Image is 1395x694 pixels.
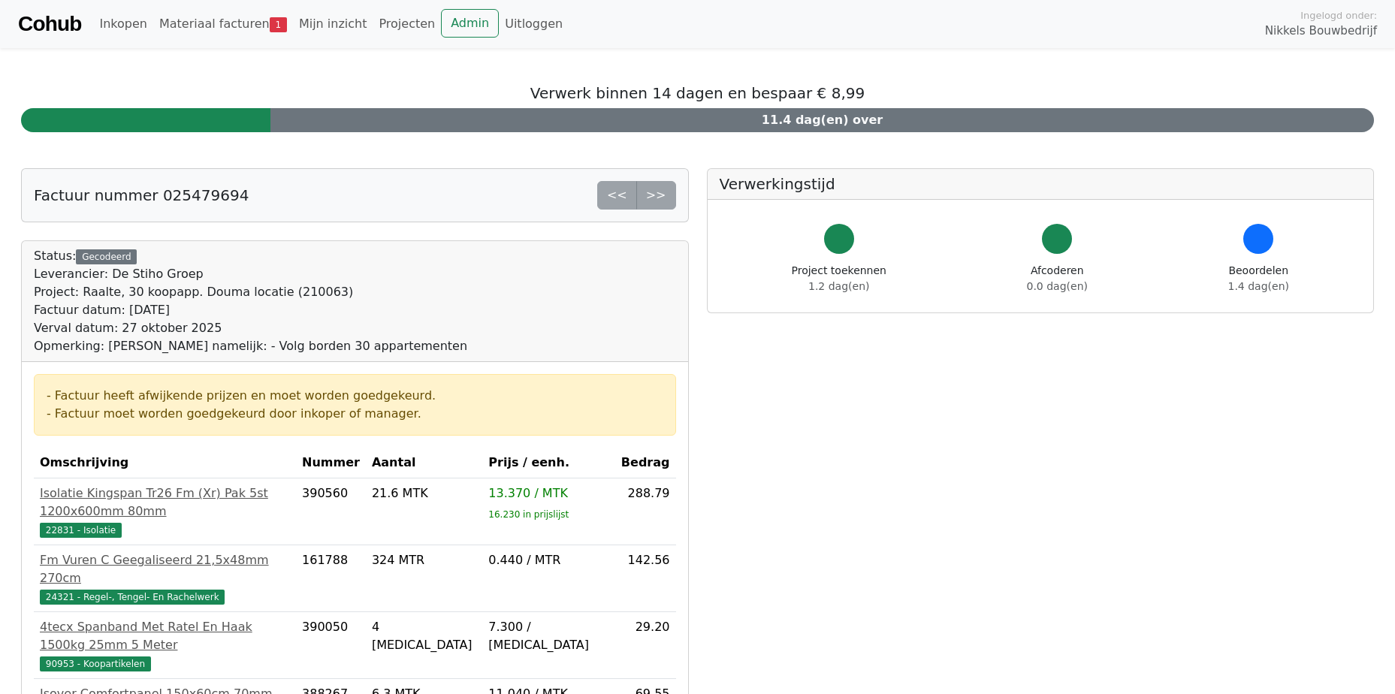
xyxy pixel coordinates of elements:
[615,478,676,545] td: 288.79
[40,590,225,605] span: 24321 - Regel-, Tengel- En Rachelwerk
[47,405,663,423] div: - Factuur moet worden goedgekeurd door inkoper of manager.
[34,265,467,283] div: Leverancier: De Stiho Groep
[499,9,569,39] a: Uitloggen
[153,9,293,39] a: Materiaal facturen1
[40,551,290,587] div: Fm Vuren C Geegaliseerd 21,5x48mm 270cm
[34,283,467,301] div: Project: Raalte, 30 koopapp. Douma locatie (210063)
[488,618,609,654] div: 7.300 / [MEDICAL_DATA]
[34,337,467,355] div: Opmerking: [PERSON_NAME] namelijk: - Volg borden 30 appartementen
[40,523,122,538] span: 22831 - Isolatie
[808,280,869,292] span: 1.2 dag(en)
[372,484,476,502] div: 21.6 MTK
[270,108,1374,132] div: 11.4 dag(en) over
[366,448,482,478] th: Aantal
[372,551,476,569] div: 324 MTR
[1228,280,1289,292] span: 1.4 dag(en)
[296,448,366,478] th: Nummer
[34,301,467,319] div: Factuur datum: [DATE]
[40,551,290,605] a: Fm Vuren C Geegaliseerd 21,5x48mm 270cm24321 - Regel-, Tengel- En Rachelwerk
[1027,263,1088,294] div: Afcoderen
[482,448,615,478] th: Prijs / eenh.
[615,545,676,612] td: 142.56
[34,448,296,478] th: Omschrijving
[296,478,366,545] td: 390560
[441,9,499,38] a: Admin
[372,618,476,654] div: 4 [MEDICAL_DATA]
[76,249,137,264] div: Gecodeerd
[615,448,676,478] th: Bedrag
[1300,8,1377,23] span: Ingelogd onder:
[21,84,1374,102] h5: Verwerk binnen 14 dagen en bespaar € 8,99
[1027,280,1088,292] span: 0.0 dag(en)
[40,484,290,539] a: Isolatie Kingspan Tr26 Fm (Xr) Pak 5st 1200x600mm 80mm22831 - Isolatie
[40,618,290,672] a: 4tecx Spanband Met Ratel En Haak 1500kg 25mm 5 Meter90953 - Koopartikelen
[270,17,287,32] span: 1
[40,656,151,671] span: 90953 - Koopartikelen
[18,6,81,42] a: Cohub
[1265,23,1377,40] span: Nikkels Bouwbedrijf
[488,551,609,569] div: 0.440 / MTR
[373,9,441,39] a: Projecten
[93,9,152,39] a: Inkopen
[720,175,1362,193] h5: Verwerkingstijd
[293,9,373,39] a: Mijn inzicht
[296,612,366,679] td: 390050
[488,509,569,520] sub: 16.230 in prijslijst
[34,186,249,204] h5: Factuur nummer 025479694
[47,387,663,405] div: - Factuur heeft afwijkende prijzen en moet worden goedgekeurd.
[1228,263,1289,294] div: Beoordelen
[34,247,467,355] div: Status:
[40,618,290,654] div: 4tecx Spanband Met Ratel En Haak 1500kg 25mm 5 Meter
[296,545,366,612] td: 161788
[792,263,886,294] div: Project toekennen
[40,484,290,520] div: Isolatie Kingspan Tr26 Fm (Xr) Pak 5st 1200x600mm 80mm
[615,612,676,679] td: 29.20
[34,319,467,337] div: Verval datum: 27 oktober 2025
[488,484,609,502] div: 13.370 / MTK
